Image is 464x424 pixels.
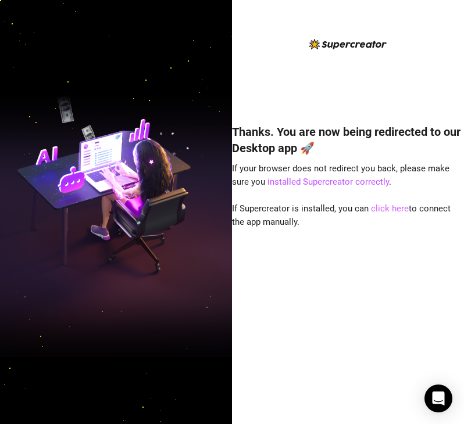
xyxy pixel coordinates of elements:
h4: Thanks. You are now being redirected to our Desktop app 🚀 [232,124,464,156]
span: If your browser does not redirect you back, please make sure you . [232,163,449,188]
div: Open Intercom Messenger [424,385,452,412]
img: logo-BBDzfeDw.svg [309,39,387,49]
span: If Supercreator is installed, you can to connect the app manually. [232,203,451,228]
a: click here [371,203,409,214]
a: installed Supercreator correctly [267,177,389,187]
